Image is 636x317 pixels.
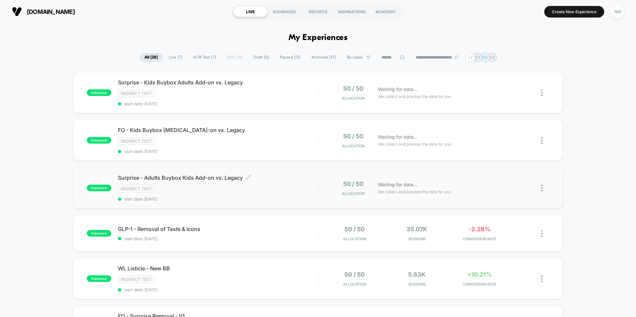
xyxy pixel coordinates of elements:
[289,33,348,43] h1: My Experiences
[118,90,155,97] span: Redirect Test
[118,127,318,133] span: FO - Kids Buybox [MEDICAL_DATA]-on vs. Legacy
[378,133,417,141] span: Waiting for data...
[118,226,318,232] span: GLP-1 - Removal of Taste & Icons
[306,53,341,62] span: Archived ( 37 )
[475,55,480,60] p: CY
[118,197,318,202] span: start date: [DATE]
[408,271,426,278] span: 5.63k
[369,6,402,17] div: ACADEMY
[12,7,22,17] img: Visually logo
[343,282,366,287] span: Allocation
[10,6,77,17] button: [DOMAIN_NAME]
[544,6,604,18] button: Create New Experience
[378,141,451,147] span: We collect and process the data for you
[450,237,509,241] span: CONVERSION RATE
[611,5,624,18] div: NM
[87,89,111,96] span: published
[118,287,318,292] span: start date: [DATE]
[541,137,543,144] img: close
[139,53,163,62] span: All ( 28 )
[164,53,187,62] span: Live ( 7 )
[541,89,543,96] img: close
[27,8,75,15] span: [DOMAIN_NAME]
[378,93,451,100] span: We collect and process the data for you
[118,236,318,241] span: start date: [DATE]
[248,53,274,62] span: Draft ( 6 )
[467,271,492,278] span: +10.21%
[541,230,543,237] img: close
[118,79,318,86] span: Surprise - Kids Buybox Adults Add-on vs. Legacy
[343,85,363,92] span: 50 / 50
[378,86,417,93] span: Waiting for data...
[118,185,155,193] span: Redirect Test
[87,230,111,237] span: published
[267,6,301,17] div: AUDIENCES
[347,55,363,60] span: By Label
[489,55,495,60] p: TS
[118,149,318,154] span: start date: [DATE]
[87,137,111,144] span: published
[378,189,451,195] span: We collect and process the data for you
[406,226,427,233] span: 35.07k
[118,174,318,181] span: Surprise - Adults Buybox Kids Add-on vs. Legacy
[342,191,365,196] span: Allocation
[454,55,458,59] img: end
[541,185,543,192] img: close
[378,181,417,188] span: Waiting for data...
[118,101,318,106] span: start date: [DATE]
[342,96,365,101] span: Allocation
[87,275,111,282] span: published
[609,5,626,19] button: NM
[482,55,488,60] p: SG
[118,137,155,145] span: Redirect Test
[344,271,365,278] span: 50 / 50
[234,6,267,17] div: LIVE
[87,185,111,191] span: published
[118,265,318,272] span: WL Listicle - New BB
[335,6,369,17] div: INSPIRATIONS
[388,237,447,241] span: Sessions
[468,226,491,233] span: -3.28%
[188,53,221,62] span: A/B Test ( 7 )
[541,275,543,282] img: close
[344,226,365,233] span: 50 / 50
[343,133,363,140] span: 50 / 50
[343,237,366,241] span: Allocation
[118,276,155,283] span: Redirect Test
[450,282,509,287] span: CONVERSION RATE
[465,53,475,62] div: + 7
[301,6,335,17] div: REPORTS
[388,282,447,287] span: Sessions
[342,144,365,148] span: Allocation
[275,53,305,62] span: Paused ( 15 )
[343,180,363,187] span: 50 / 50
